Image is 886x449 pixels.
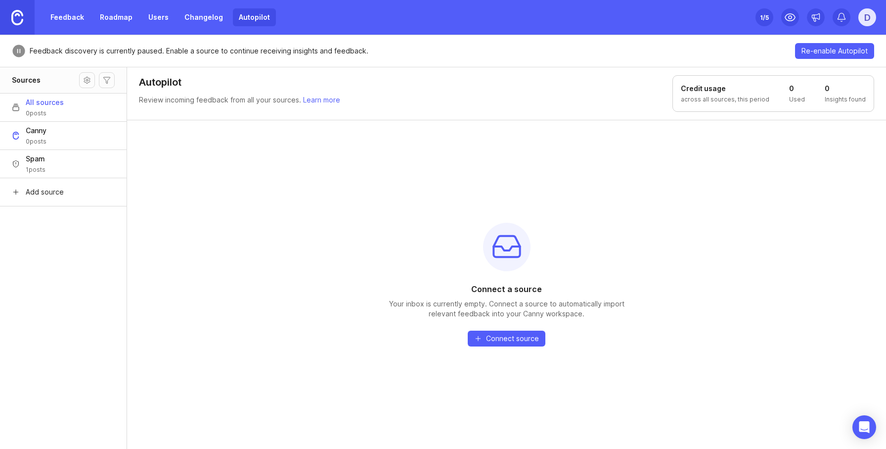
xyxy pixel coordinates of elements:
button: Autopilot filters [99,72,115,88]
h1: Autopilot [139,75,181,89]
a: Learn more [303,96,340,104]
a: Users [142,8,175,26]
span: 1 posts [26,166,45,174]
h1: Sources [12,75,41,85]
button: 1/5 [755,8,773,26]
span: Add source [26,187,64,197]
span: 0 posts [26,109,64,117]
p: across all sources, this period [681,96,769,103]
div: Open Intercom Messenger [852,415,876,439]
a: Feedback [44,8,90,26]
h1: 0 [789,84,805,94]
a: Autopilot [233,8,276,26]
p: Your inbox is currently empty. Connect a source to automatically import relevant feedback into yo... [388,299,625,319]
img: Canny [12,132,20,140]
div: 1 /5 [760,10,769,24]
button: Re-enable Autopilot [795,43,874,59]
h1: Credit usage [681,84,769,94]
a: Changelog [178,8,229,26]
p: Insights found [825,96,866,103]
span: Spam [26,154,45,164]
h1: 0 [825,84,866,94]
span: All sources [26,98,64,107]
span: Connect source [486,334,539,344]
button: Source settings [79,72,95,88]
button: Connect source [468,331,545,347]
span: Canny [26,126,46,136]
p: Feedback discovery is currently paused. Enable a source to continue receiving insights and feedback. [30,46,368,56]
h1: Connect a source [471,283,542,295]
a: Roadmap [94,8,138,26]
img: Canny Home [11,10,23,25]
span: Re-enable Autopilot [801,46,868,56]
p: Review incoming feedback from all your sources. [139,95,340,105]
p: Used [789,96,805,103]
button: D [858,8,876,26]
span: 0 posts [26,138,46,146]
